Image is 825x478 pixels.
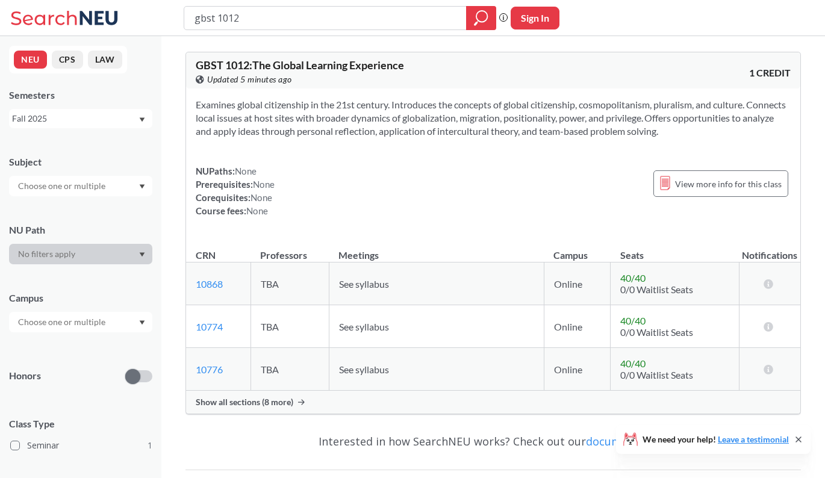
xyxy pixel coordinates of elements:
[620,284,693,295] span: 0/0 Waitlist Seats
[196,98,791,138] section: Examines global citizenship in the 21st century. Introduces the concepts of global citizenship, c...
[9,109,152,128] div: Fall 2025Dropdown arrow
[620,326,693,338] span: 0/0 Waitlist Seats
[196,364,223,375] a: 10776
[718,434,789,444] a: Leave a testimonial
[9,417,152,430] span: Class Type
[251,262,329,305] td: TBA
[749,66,791,79] span: 1 CREDIT
[196,58,404,72] span: GBST 1012 : The Global Learning Experience
[139,320,145,325] svg: Dropdown arrow
[139,252,145,257] svg: Dropdown arrow
[544,305,611,348] td: Online
[9,155,152,169] div: Subject
[339,364,389,375] span: See syllabus
[339,278,389,290] span: See syllabus
[586,434,668,449] a: documentation!
[253,179,275,190] span: None
[9,291,152,305] div: Campus
[246,205,268,216] span: None
[12,179,113,193] input: Choose one or multiple
[466,6,496,30] div: magnifying glass
[139,117,145,122] svg: Dropdown arrow
[620,272,646,284] span: 40 / 40
[9,312,152,332] div: Dropdown arrow
[12,112,138,125] div: Fall 2025
[9,244,152,264] div: Dropdown arrow
[474,10,488,26] svg: magnifying glass
[196,249,216,262] div: CRN
[186,391,800,414] div: Show all sections (8 more)
[544,348,611,391] td: Online
[739,237,800,262] th: Notifications
[196,164,275,217] div: NUPaths: Prerequisites: Corequisites: Course fees:
[620,315,646,326] span: 40 / 40
[196,278,223,290] a: 10868
[620,358,646,369] span: 40 / 40
[251,192,272,203] span: None
[139,184,145,189] svg: Dropdown arrow
[544,237,611,262] th: Campus
[9,223,152,237] div: NU Path
[643,435,789,444] span: We need your help!
[196,397,293,408] span: Show all sections (8 more)
[88,51,122,69] button: LAW
[611,237,739,262] th: Seats
[196,321,223,332] a: 10774
[12,315,113,329] input: Choose one or multiple
[193,8,458,28] input: Class, professor, course number, "phrase"
[185,424,801,459] div: Interested in how SearchNEU works? Check out our
[235,166,257,176] span: None
[544,262,611,305] td: Online
[339,321,389,332] span: See syllabus
[251,237,329,262] th: Professors
[148,439,152,452] span: 1
[511,7,559,29] button: Sign In
[10,438,152,453] label: Seminar
[251,305,329,348] td: TBA
[52,51,83,69] button: CPS
[9,176,152,196] div: Dropdown arrow
[9,369,41,383] p: Honors
[329,237,544,262] th: Meetings
[9,88,152,102] div: Semesters
[251,348,329,391] td: TBA
[620,369,693,380] span: 0/0 Waitlist Seats
[14,51,47,69] button: NEU
[675,176,782,191] span: View more info for this class
[207,73,292,86] span: Updated 5 minutes ago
